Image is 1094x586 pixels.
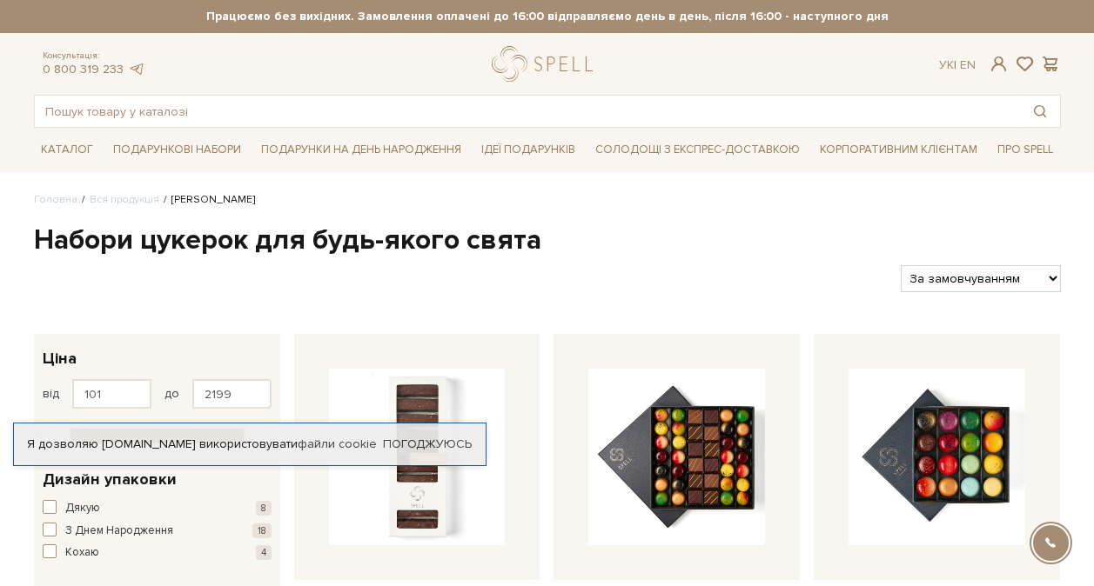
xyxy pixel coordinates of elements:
span: | [954,57,956,72]
a: Подарунки на День народження [254,137,468,163]
input: Ціна [72,379,151,409]
strong: Працюємо без вихідних. Замовлення оплачені до 16:00 відправляємо день в день, після 16:00 - насту... [34,9,1061,24]
a: Про Spell [990,137,1060,163]
span: Дякую [65,500,100,517]
button: Дякую 8 [43,500,272,517]
a: Солодощі з експрес-доставкою [588,135,807,164]
input: Пошук товару у каталозі [35,96,1020,127]
a: Головна [34,193,77,206]
button: Кохаю 4 [43,544,272,562]
li: [PERSON_NAME] [159,192,255,208]
a: Корпоративним клієнтам [813,137,984,163]
span: до [164,386,179,402]
span: 18 [252,523,272,538]
a: En [960,57,976,72]
a: Погоджуюсь [383,436,472,452]
a: telegram [128,62,145,77]
input: Ціна [192,379,272,409]
span: Кохаю [65,544,99,562]
a: Вся продукція [90,193,159,206]
div: Ук [939,57,976,73]
span: З Днем Народження [65,523,173,540]
a: logo [492,46,601,82]
a: Каталог [34,137,100,163]
span: 4 [256,545,272,560]
span: 8 [256,501,272,516]
span: Консультація: [43,50,145,62]
a: 0 800 319 233 [43,62,124,77]
h1: Набори цукерок для будь-якого свята [34,223,1061,259]
button: Пошук товару у каталозі [1020,96,1060,127]
span: від [43,386,59,402]
button: З Днем Народження 18 [43,523,272,540]
a: файли cookie [298,436,377,451]
span: Ціна [43,347,77,370]
a: Подарункові набори [106,137,248,163]
span: Дизайн упаковки [43,468,177,491]
a: Ідеї подарунків [474,137,582,163]
div: Я дозволяю [DOMAIN_NAME] використовувати [14,436,486,452]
